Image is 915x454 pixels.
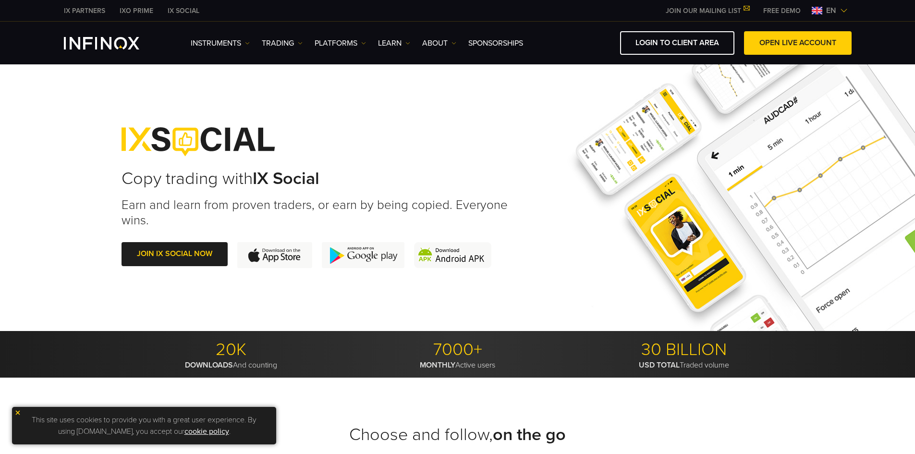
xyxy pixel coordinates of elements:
[262,37,303,49] a: TRADING
[574,360,794,370] p: Traded volume
[64,37,162,49] a: INFINOX Logo
[191,37,250,49] a: Instruments
[822,5,840,16] span: en
[574,339,794,360] p: 30 BILLION
[122,243,228,266] a: JOIN IX SOCIAL NOW
[639,360,680,370] strong: USD TOTAL
[348,339,567,360] p: 7000+
[378,37,410,49] a: Learn
[237,243,312,269] img: App Store icon
[253,168,319,189] strong: IX Social
[620,31,734,55] a: LOGIN TO CLIENT AREA
[112,6,160,16] a: INFINOX
[756,6,808,16] a: INFINOX MENU
[322,243,404,269] img: Play Store icon
[493,424,566,445] strong: on the go
[348,360,567,370] p: Active users
[122,360,341,370] p: And counting
[744,31,852,55] a: OPEN LIVE ACCOUNT
[122,197,516,228] h3: Earn and learn from proven traders, or earn by being copied. Everyone wins.
[468,37,523,49] a: SPONSORSHIPS
[659,7,756,15] a: JOIN OUR MAILING LIST
[420,360,455,370] strong: MONTHLY
[122,339,341,360] p: 20K
[184,427,229,436] a: cookie policy
[315,37,366,49] a: PLATFORMS
[422,37,456,49] a: ABOUT
[290,424,626,445] h2: Choose and follow,
[57,6,112,16] a: INFINOX
[160,6,207,16] a: INFINOX
[17,412,271,440] p: This site uses cookies to provide you with a great user experience. By using [DOMAIN_NAME], you a...
[122,168,516,189] h2: Copy trading with
[185,360,233,370] strong: DOWNLOADS
[14,409,21,416] img: yellow close icon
